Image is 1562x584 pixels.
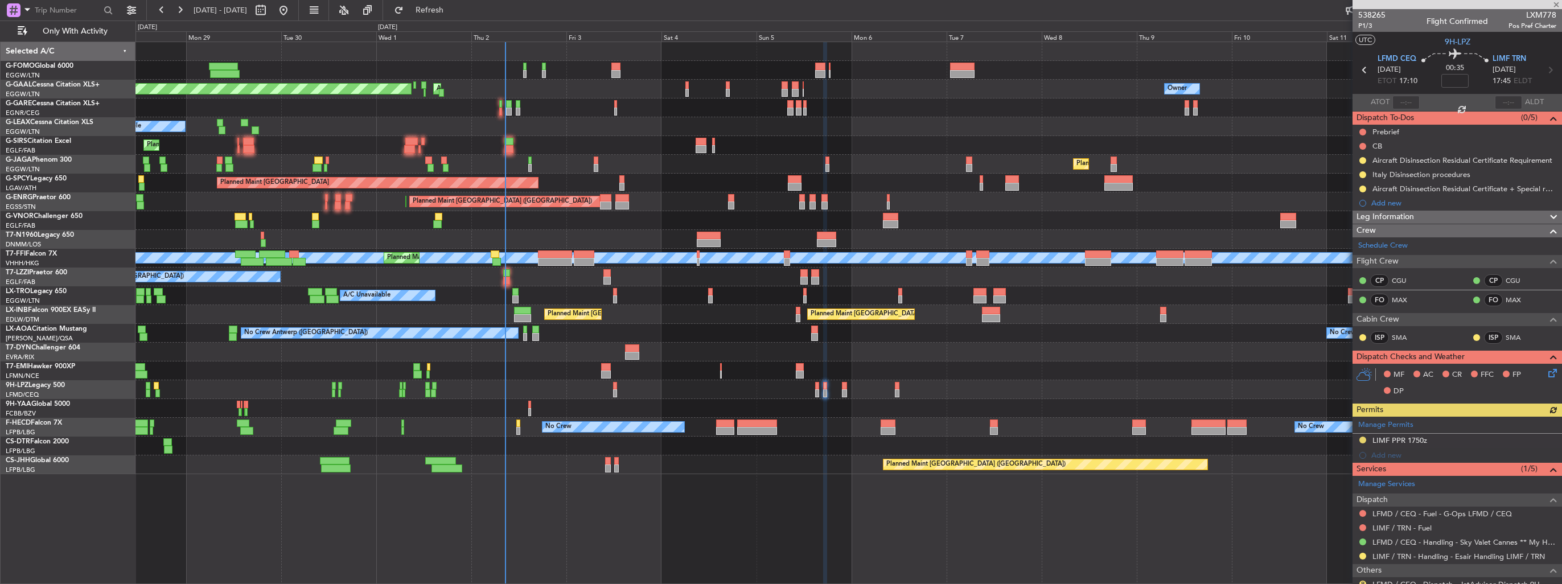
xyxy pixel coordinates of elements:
[194,5,247,15] span: [DATE] - [DATE]
[1357,211,1414,224] span: Leg Information
[6,363,28,370] span: T7-EMI
[6,259,39,268] a: VHHH/HKG
[1484,294,1503,306] div: FO
[281,31,376,42] div: Tue 30
[147,137,326,154] div: Planned Maint [GEOGRAPHIC_DATA] ([GEOGRAPHIC_DATA])
[1357,564,1382,577] span: Others
[138,23,157,32] div: [DATE]
[1232,31,1327,42] div: Fri 10
[1357,224,1376,237] span: Crew
[1484,331,1503,344] div: ISP
[6,344,31,351] span: T7-DYN
[1493,76,1511,87] span: 17:45
[6,438,69,445] a: CS-DTRFalcon 2000
[548,306,656,323] div: Planned Maint [GEOGRAPHIC_DATA]
[6,401,70,408] a: 9H-YAAGlobal 5000
[406,6,454,14] span: Refresh
[413,193,592,210] div: Planned Maint [GEOGRAPHIC_DATA] ([GEOGRAPHIC_DATA])
[6,420,62,426] a: F-HECDFalcon 7X
[1355,35,1375,45] button: UTC
[6,146,35,155] a: EGLF/FAB
[1372,509,1512,519] a: LFMD / CEQ - Fuel - G-Ops LFMD / CEQ
[6,390,39,399] a: LFMD/CEQ
[1508,9,1556,21] span: LXM778
[376,31,471,42] div: Wed 1
[566,31,661,42] div: Fri 3
[1399,76,1417,87] span: 17:10
[6,175,30,182] span: G-SPCY
[1298,418,1324,435] div: No Crew
[1481,369,1494,381] span: FFC
[6,288,30,295] span: LX-TRO
[6,250,57,257] a: T7-FFIFalcon 7X
[6,457,30,464] span: CS-JHH
[1392,275,1417,286] a: CGU
[6,269,29,276] span: T7-LZZI
[471,31,566,42] div: Thu 2
[6,353,34,361] a: EVRA/RIX
[6,269,67,276] a: T7-LZZIPraetor 600
[1512,369,1521,381] span: FP
[886,456,1066,473] div: Planned Maint [GEOGRAPHIC_DATA] ([GEOGRAPHIC_DATA])
[6,363,75,370] a: T7-EMIHawker 900XP
[6,466,35,474] a: LFPB/LBG
[1372,170,1470,179] div: Italy Disinsection procedures
[1372,537,1556,547] a: LFMD / CEQ - Handling - Sky Valet Cannes ** My Handling**LFMD / CEQ
[6,203,36,211] a: EGSS/STN
[6,240,41,249] a: DNMM/LOS
[6,315,39,324] a: EDLW/DTM
[1392,295,1417,305] a: MAX
[6,409,36,418] a: FCBB/BZV
[1506,295,1531,305] a: MAX
[437,80,503,97] div: AOG Maint Dusseldorf
[244,324,368,342] div: No Crew Antwerp ([GEOGRAPHIC_DATA])
[947,31,1042,42] div: Tue 7
[757,31,852,42] div: Sun 5
[220,174,329,191] div: Planned Maint [GEOGRAPHIC_DATA]
[6,109,40,117] a: EGNR/CEG
[6,71,40,80] a: EGGW/LTN
[1394,386,1404,397] span: DP
[6,438,30,445] span: CS-DTR
[6,175,67,182] a: G-SPCYLegacy 650
[6,165,40,174] a: EGGW/LTN
[1508,21,1556,31] span: Pos Pref Charter
[387,249,566,266] div: Planned Maint [GEOGRAPHIC_DATA] ([GEOGRAPHIC_DATA])
[6,100,32,107] span: G-GARE
[1327,31,1422,42] div: Sat 11
[1372,141,1382,151] div: CB
[6,157,72,163] a: G-JAGAPhenom 300
[1358,240,1408,252] a: Schedule Crew
[1330,324,1442,342] div: No Crew Paris ([GEOGRAPHIC_DATA])
[389,1,457,19] button: Refresh
[6,457,69,464] a: CS-JHHGlobal 6000
[1042,31,1137,42] div: Wed 8
[1423,369,1433,381] span: AC
[6,232,74,238] a: T7-N1960Legacy 650
[1372,552,1545,561] a: LIMF / TRN - Handling - Esair Handling LIMF / TRN
[1506,275,1531,286] a: CGU
[6,81,100,88] a: G-GAALCessna Citation XLS+
[1370,331,1389,344] div: ISP
[1358,9,1386,21] span: 538265
[852,31,947,42] div: Mon 6
[6,382,65,389] a: 9H-LPZLegacy 500
[6,307,96,314] a: LX-INBFalcon 900EX EASy II
[6,128,40,136] a: EGGW/LTN
[6,326,32,332] span: LX-AOA
[1378,54,1416,65] span: LFMD CEQ
[1445,36,1470,48] span: 9H-LPZ
[6,157,32,163] span: G-JAGA
[6,221,35,230] a: EGLF/FAB
[186,31,281,42] div: Mon 29
[35,2,100,19] input: Trip Number
[1357,493,1388,507] span: Dispatch
[13,22,124,40] button: Only With Activity
[6,100,100,107] a: G-GARECessna Citation XLS+
[6,63,73,69] a: G-FOMOGlobal 6000
[1168,80,1187,97] div: Owner
[1484,274,1503,287] div: CP
[1452,369,1462,381] span: CR
[6,307,28,314] span: LX-INB
[1358,21,1386,31] span: P1/3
